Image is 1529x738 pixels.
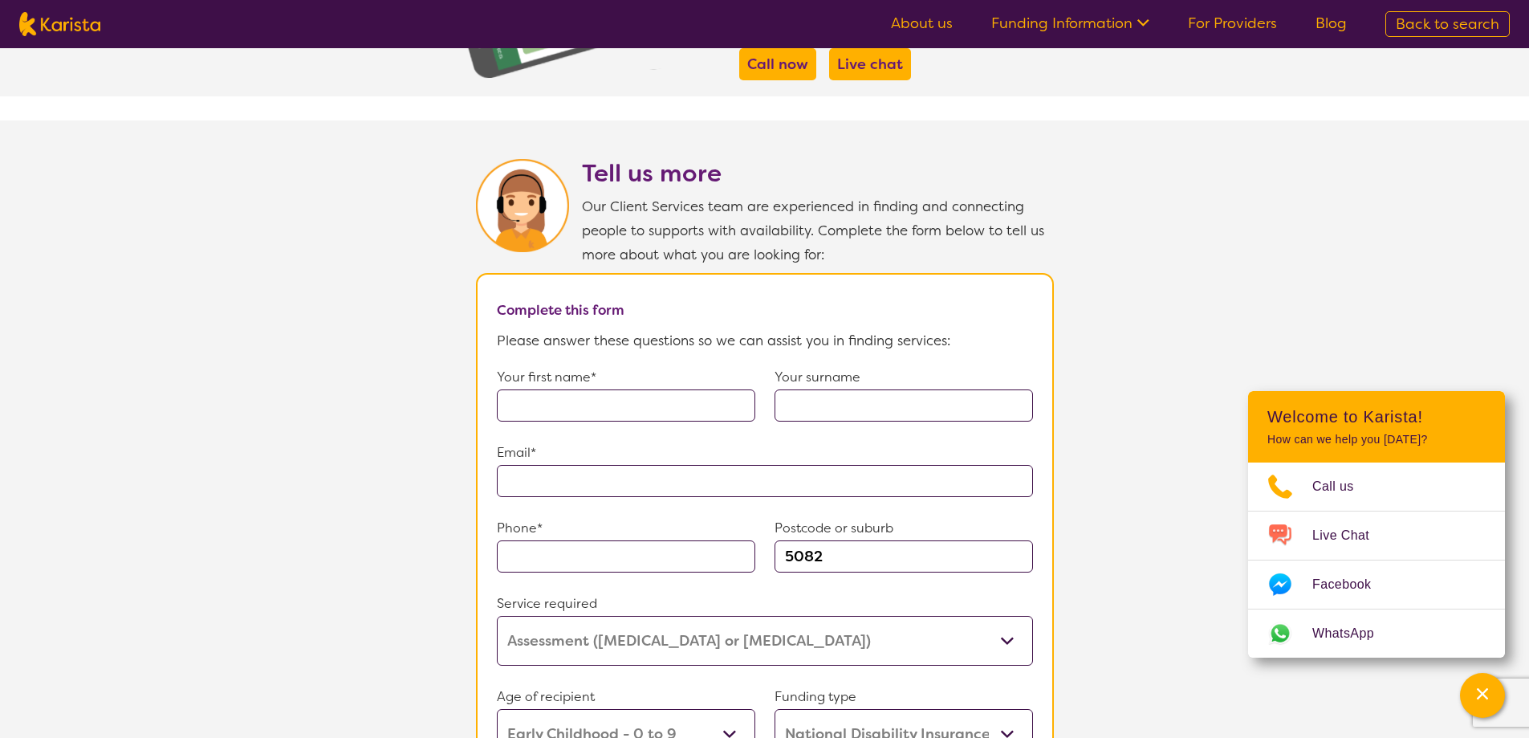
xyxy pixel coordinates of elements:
[497,301,624,319] b: Complete this form
[497,516,755,540] p: Phone*
[1396,14,1499,34] span: Back to search
[1248,391,1505,658] div: Channel Menu
[1188,14,1277,33] a: For Providers
[497,441,1033,465] p: Email*
[775,685,1033,709] p: Funding type
[1248,610,1505,658] a: Web link opens in a new tab.
[497,592,1033,616] p: Service required
[1316,14,1347,33] a: Blog
[497,328,1033,353] p: Please answer these questions so we can assist you in finding services:
[1385,11,1510,37] a: Back to search
[833,52,907,76] a: Live chat
[837,55,903,74] b: Live chat
[1267,433,1486,446] p: How can we help you [DATE]?
[476,159,569,252] img: Karista Client Service
[1312,573,1390,597] span: Facebook
[582,194,1054,267] p: Our Client Services team are experienced in finding and connecting people to supports with availa...
[891,14,953,33] a: About us
[582,159,1054,188] h2: Tell us more
[497,365,755,389] p: Your first name*
[19,12,100,36] img: Karista logo
[775,365,1033,389] p: Your surname
[1267,407,1486,426] h2: Welcome to Karista!
[1460,673,1505,718] button: Channel Menu
[1312,622,1393,646] span: WhatsApp
[1248,463,1505,658] ul: Choose channel
[1312,475,1373,499] span: Call us
[775,516,1033,540] p: Postcode or suburb
[497,685,755,709] p: Age of recipient
[991,14,1149,33] a: Funding Information
[1312,524,1389,548] span: Live Chat
[743,52,812,76] a: Call now
[747,55,808,74] b: Call now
